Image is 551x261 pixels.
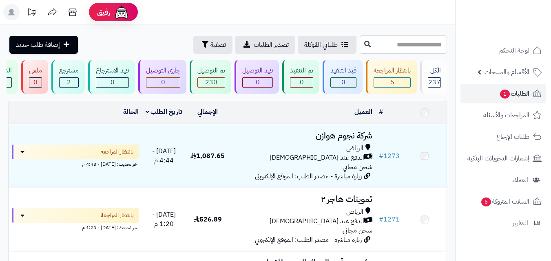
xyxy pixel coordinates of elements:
[146,107,183,117] a: تاريخ الطلب
[343,226,372,235] span: شحن مجاني
[460,149,546,168] a: إشعارات التحويلات البنكية
[123,107,139,117] a: الحالة
[343,162,372,172] span: شحن مجاني
[460,213,546,233] a: التقارير
[379,215,383,224] span: #
[197,66,225,75] div: تم التوصيل
[496,6,543,23] img: logo-2.png
[29,78,42,87] div: 0
[235,36,295,54] a: تصدير الطلبات
[233,195,372,204] h3: تموينات هاجر ٢
[146,78,180,87] div: 0
[499,45,529,56] span: لوحة التحكم
[33,77,38,87] span: 0
[298,36,356,54] a: طلباتي المُوكلة
[460,105,546,125] a: المراجعات والأسئلة
[379,215,400,224] a: #1271
[96,66,129,75] div: قيد الاسترجاع
[12,159,139,168] div: اخر تحديث: [DATE] - 4:43 م
[29,66,42,75] div: ملغي
[499,88,529,99] span: الطلبات
[243,78,272,87] div: 0
[193,36,232,54] button: تصفية
[255,235,362,245] span: زيارة مباشرة - مصدر الطلب: الموقع الإلكتروني
[137,60,188,94] a: جاري التوصيل 0
[290,78,313,87] div: 0
[205,77,217,87] span: 230
[354,107,372,117] a: العميل
[460,192,546,211] a: السلات المتروكة6
[331,78,356,87] div: 0
[96,78,128,87] div: 0
[418,60,449,94] a: الكل237
[460,84,546,103] a: الطلبات1
[50,60,86,94] a: مسترجع 2
[300,77,304,87] span: 0
[233,60,281,94] a: قيد التوصيل 0
[460,127,546,147] a: طلبات الإرجاع
[113,4,130,20] img: ai-face.png
[101,148,134,156] span: بانتظار المراجعة
[341,77,345,87] span: 0
[188,60,233,94] a: تم التوصيل 230
[101,211,134,219] span: بانتظار المراجعة
[390,77,394,87] span: 5
[379,107,383,117] a: #
[290,66,313,75] div: تم التنفيذ
[97,7,110,17] span: رفيق
[152,210,176,229] span: [DATE] - 1:20 م
[254,40,289,50] span: تصدير الطلبات
[20,60,50,94] a: ملغي 0
[379,151,383,161] span: #
[197,107,218,117] a: الإجمالي
[59,66,79,75] div: مسترجع
[467,153,529,164] span: إشعارات التحويلات البنكية
[198,78,225,87] div: 230
[483,110,529,121] span: المراجعات والأسئلة
[460,170,546,190] a: العملاء
[22,4,42,22] a: تحديثات المنصة
[12,223,139,231] div: اخر تحديث: [DATE] - 1:20 م
[496,131,529,143] span: طلبات الإرجاع
[513,217,528,229] span: التقارير
[460,41,546,60] a: لوحة التحكم
[190,151,225,161] span: 1,087.65
[60,78,78,87] div: 2
[330,66,356,75] div: قيد التنفيذ
[256,77,260,87] span: 0
[152,146,176,165] span: [DATE] - 4:44 م
[481,197,491,207] span: 6
[281,60,321,94] a: تم التنفيذ 0
[321,60,364,94] a: قيد التنفيذ 0
[111,77,115,87] span: 0
[428,77,440,87] span: 237
[346,207,363,217] span: الرياض
[270,217,364,226] span: الدفع عند [DEMOGRAPHIC_DATA]
[255,171,362,181] span: زيارة مباشرة - مصدر الطلب: الموقع الإلكتروني
[346,144,363,153] span: الرياض
[67,77,71,87] span: 2
[304,40,338,50] span: طلباتي المُوكلة
[512,174,528,186] span: العملاء
[480,196,529,207] span: السلات المتروكة
[242,66,273,75] div: قيد التوصيل
[364,60,418,94] a: بانتظار المراجعة 5
[16,40,60,50] span: إضافة طلب جديد
[500,90,510,99] span: 1
[485,66,529,78] span: الأقسام والمنتجات
[270,153,364,162] span: الدفع عند [DEMOGRAPHIC_DATA]
[379,151,400,161] a: #1273
[86,60,137,94] a: قيد الاسترجاع 0
[210,40,226,50] span: تصفية
[146,66,180,75] div: جاري التوصيل
[161,77,165,87] span: 0
[374,78,410,87] div: 5
[9,36,78,54] a: إضافة طلب جديد
[194,215,222,224] span: 526.89
[428,66,441,75] div: الكل
[233,131,372,140] h3: شركة نجوم هوازن
[374,66,411,75] div: بانتظار المراجعة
